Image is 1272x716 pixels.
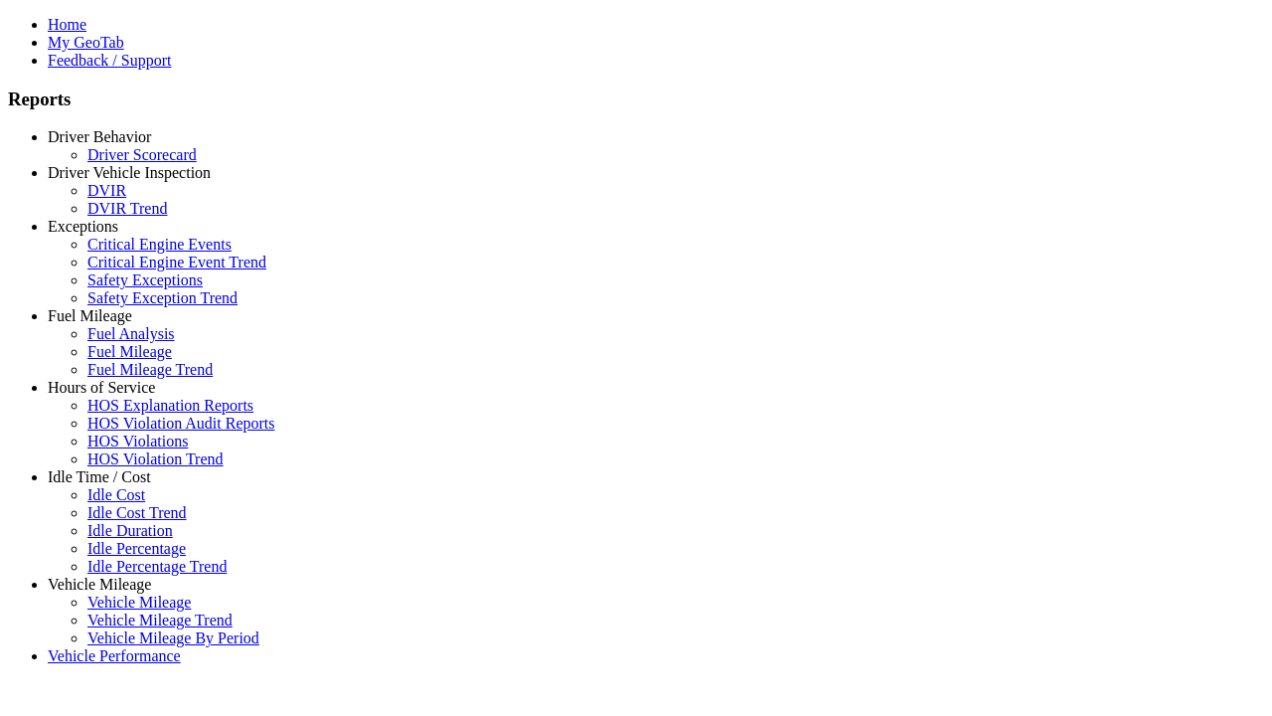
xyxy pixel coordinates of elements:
a: Vehicle Mileage Trend [87,612,233,628]
a: Critical Engine Events [87,236,232,253]
a: Fuel Mileage [48,307,132,324]
a: Idle Percentage Trend [87,558,227,575]
a: Home [48,16,86,33]
a: Vehicle Mileage [87,594,191,611]
a: Safety Exception Trend [87,289,238,306]
a: HOS Violation Audit Reports [87,415,275,432]
a: Fuel Mileage [87,343,172,360]
a: Hours of Service [48,379,155,396]
a: My GeoTab [48,34,124,51]
a: HOS Violation Trend [87,450,224,467]
a: DVIR [87,182,126,199]
a: Driver Vehicle Inspection [48,164,211,181]
a: Fuel Analysis [87,325,175,342]
a: Vehicle Performance [48,647,181,664]
a: Feedback / Support [48,52,171,69]
a: Driver Behavior [48,128,151,145]
a: HOS Violations [87,433,188,449]
a: Idle Percentage [87,540,186,557]
a: Idle Duration [87,522,173,539]
a: Vehicle Mileage By Period [87,629,259,646]
a: DVIR Trend [87,200,167,217]
a: Fuel Mileage Trend [87,361,213,378]
a: Critical Engine Event Trend [87,254,266,270]
h3: Reports [8,89,1264,110]
a: Driver Scorecard [87,146,197,163]
a: Idle Time / Cost [48,468,151,485]
a: Idle Cost [87,486,145,503]
a: Vehicle Mileage [48,576,151,593]
a: HOS Explanation Reports [87,397,253,414]
a: Idle Cost Trend [87,504,187,521]
a: Exceptions [48,218,118,235]
a: Safety Exceptions [87,271,203,288]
